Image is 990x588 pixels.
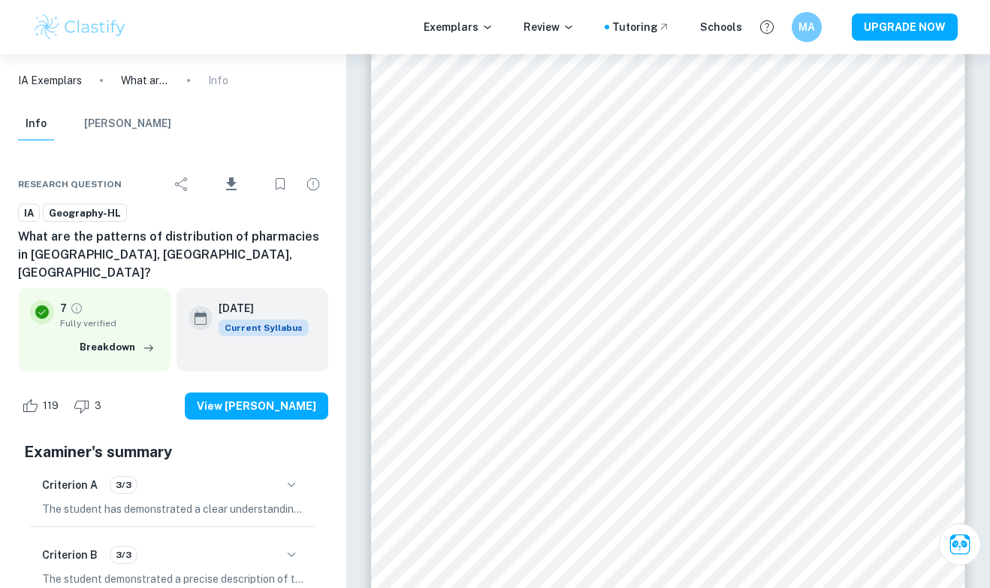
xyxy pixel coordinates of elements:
div: This exemplar is based on the current syllabus. Feel free to refer to it for inspiration/ideas wh... [219,320,309,336]
span: IA [19,206,39,221]
p: Info [208,72,228,89]
span: 3 [86,399,110,414]
span: Current Syllabus [219,320,309,336]
span: 3/3 [110,548,137,562]
img: Clastify logo [32,12,128,42]
p: The student has demonstrated a clear understanding of the geographical context of the fieldwork q... [42,501,304,517]
button: Ask Clai [939,523,981,565]
h6: Criterion B [42,547,98,563]
button: Help and Feedback [754,14,780,40]
h6: What are the patterns of distribution of pharmacies in [GEOGRAPHIC_DATA], [GEOGRAPHIC_DATA], [GEO... [18,228,328,282]
p: What are the patterns of distribution of pharmacies in [GEOGRAPHIC_DATA], [GEOGRAPHIC_DATA], [GEO... [121,72,169,89]
div: Share [167,169,197,199]
a: Schools [700,19,742,35]
div: Dislike [70,394,110,418]
span: 119 [35,399,67,414]
button: [PERSON_NAME] [84,108,171,141]
h6: MA [798,19,816,35]
button: Info [18,108,54,141]
a: Grade fully verified [70,302,83,315]
div: Like [18,394,67,418]
button: MA [792,12,822,42]
a: IA [18,204,40,223]
span: 3/3 [110,478,137,492]
p: Review [524,19,575,35]
button: View [PERSON_NAME] [185,393,328,420]
h6: [DATE] [219,300,297,317]
span: Fully verified [60,317,158,330]
div: Bookmark [265,169,295,199]
a: IA Exemplars [18,72,82,89]
p: 7 [60,300,67,317]
h5: Examiner's summary [24,441,322,463]
button: UPGRADE NOW [852,14,958,41]
button: Breakdown [76,336,158,359]
div: Download [200,165,262,204]
p: Exemplars [424,19,493,35]
a: Geography-HL [43,204,127,223]
div: Report issue [298,169,328,199]
h6: Criterion A [42,477,98,493]
span: Research question [18,177,122,191]
a: Tutoring [612,19,670,35]
span: Geography-HL [44,206,126,221]
p: The student demonstrated a precise description of the methods used for primary and secondary data... [42,571,304,587]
